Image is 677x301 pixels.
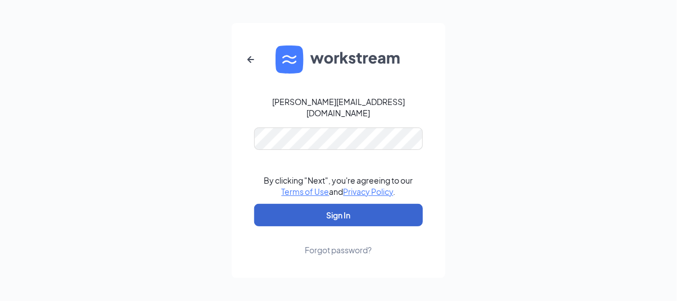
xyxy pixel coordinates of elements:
a: Forgot password? [305,226,372,256]
div: By clicking "Next", you're agreeing to our and . [264,175,413,197]
a: Terms of Use [282,186,330,197]
div: [PERSON_NAME][EMAIL_ADDRESS][DOMAIN_NAME] [254,96,423,118]
button: ArrowLeftNew [237,46,264,73]
svg: ArrowLeftNew [244,53,258,66]
div: Forgot password? [305,244,372,256]
a: Privacy Policy [344,186,394,197]
button: Sign In [254,204,423,226]
img: WS logo and Workstream text [276,45,401,74]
